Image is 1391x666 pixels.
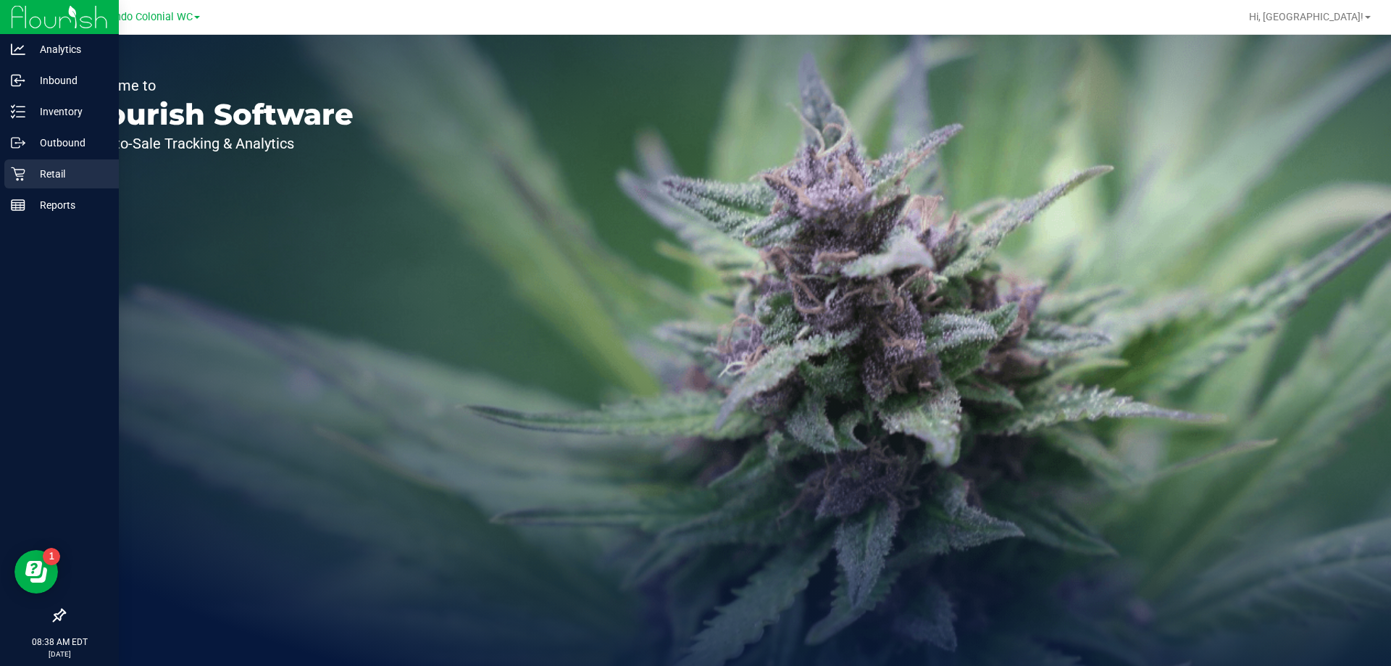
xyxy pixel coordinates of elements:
[14,550,58,594] iframe: Resource center
[11,42,25,57] inline-svg: Analytics
[78,136,354,151] p: Seed-to-Sale Tracking & Analytics
[25,165,112,183] p: Retail
[11,104,25,119] inline-svg: Inventory
[25,41,112,58] p: Analytics
[96,11,193,23] span: Orlando Colonial WC
[1249,11,1363,22] span: Hi, [GEOGRAPHIC_DATA]!
[11,167,25,181] inline-svg: Retail
[25,72,112,89] p: Inbound
[11,136,25,150] inline-svg: Outbound
[25,196,112,214] p: Reports
[11,198,25,212] inline-svg: Reports
[78,78,354,93] p: Welcome to
[25,134,112,151] p: Outbound
[7,636,112,649] p: 08:38 AM EDT
[78,100,354,129] p: Flourish Software
[7,649,112,659] p: [DATE]
[25,103,112,120] p: Inventory
[11,73,25,88] inline-svg: Inbound
[43,548,60,565] iframe: Resource center unread badge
